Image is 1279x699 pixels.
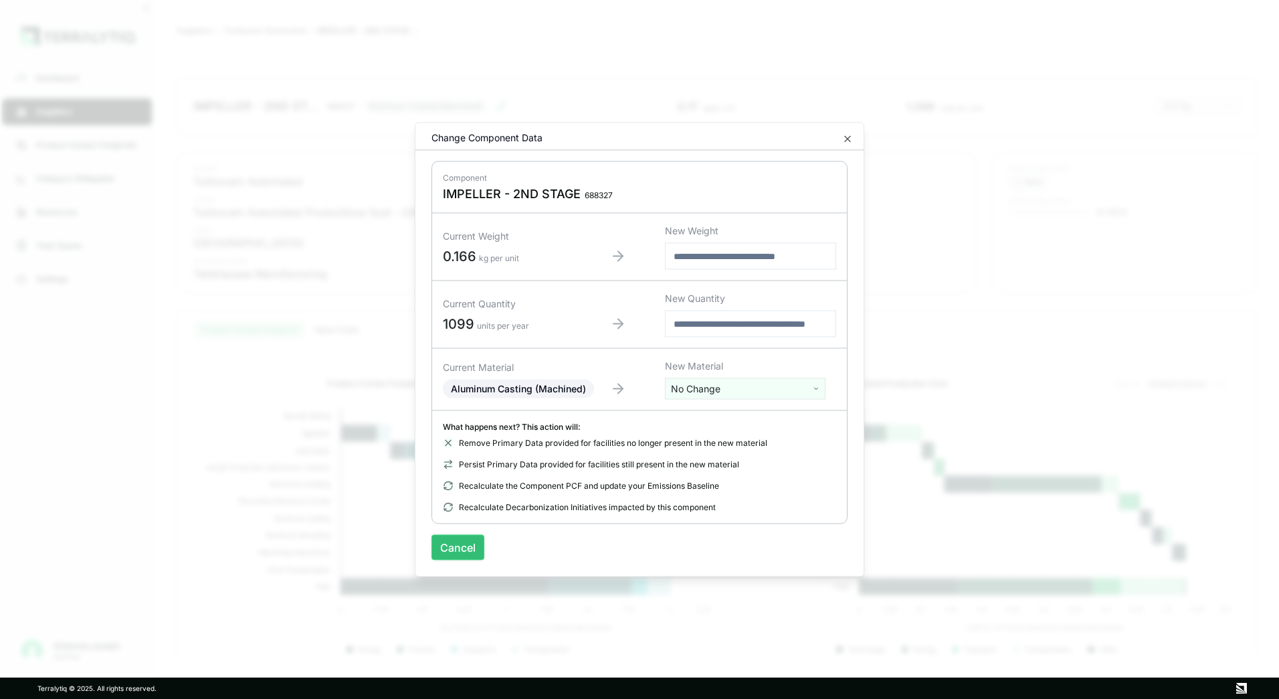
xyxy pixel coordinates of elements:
[443,315,474,331] span: 1099
[443,361,571,374] div: Current Material
[443,422,836,433] div: What happens next? This action will:
[477,320,529,330] span: units per year
[443,459,836,470] div: Persist Primary Data provided for facilities still present in the new material
[585,190,613,201] span: 688327
[443,173,836,183] div: Component
[665,224,836,238] div: New Weight
[443,186,581,202] span: IMPELLER - 2ND STAGE
[665,292,836,305] div: New Quantity
[671,382,720,396] span: No Change
[443,248,476,264] span: 0.166
[665,378,825,400] button: No Change
[421,131,543,145] div: Change Component Data
[443,438,836,449] div: Remove Primary Data provided for facilities no longer present in the new material
[451,383,586,394] span: Aluminum Casting (Machined)
[443,502,836,513] div: Recalculate Decarbonization Initiatives impacted by this component
[479,252,519,262] span: kg per unit
[431,535,484,560] button: Cancel
[443,297,571,310] div: Current Quantity
[443,229,571,242] div: Current Weight
[665,360,836,373] div: New Material
[443,481,836,491] div: Recalculate the Component PCF and update your Emissions Baseline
